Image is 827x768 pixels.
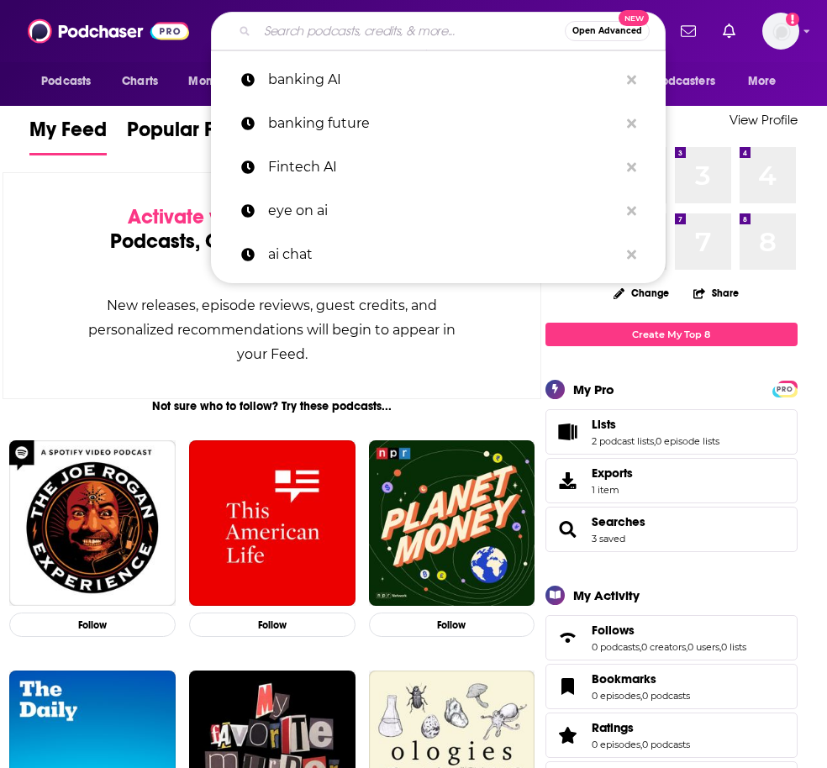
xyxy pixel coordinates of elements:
span: , [719,641,721,653]
span: Ratings [592,720,634,735]
span: PRO [775,383,795,396]
span: Exports [551,469,585,492]
a: Ratings [592,720,690,735]
div: Search podcasts, credits, & more... [211,12,666,50]
p: banking future [268,102,619,145]
a: Show notifications dropdown [716,17,742,45]
a: 2 podcast lists [592,435,654,447]
a: 0 podcasts [642,739,690,750]
button: Share [693,276,740,309]
span: Ratings [545,713,798,758]
span: Follows [592,623,635,638]
a: Popular Feed [127,117,250,155]
img: Planet Money [369,440,535,607]
span: Open Advanced [572,27,642,35]
p: eye on ai [268,189,619,233]
svg: Add a profile image [786,13,799,26]
img: Podchaser - Follow, Share and Rate Podcasts [28,15,189,47]
a: Charts [111,66,168,97]
span: Logged in as patiencebaldacci [762,13,799,50]
a: 0 podcasts [642,690,690,702]
a: Exports [545,458,798,503]
img: User Profile [762,13,799,50]
span: Activate your Feed [128,204,300,229]
div: Not sure who to follow? Try these podcasts... [3,399,541,413]
button: open menu [736,66,798,97]
span: Lists [545,409,798,455]
a: eye on ai [211,189,666,233]
span: Follows [545,615,798,660]
p: ai chat [268,233,619,276]
a: 0 episode lists [656,435,719,447]
button: open menu [176,66,270,97]
a: Follows [551,626,585,650]
button: open menu [29,66,113,97]
a: ai chat [211,233,666,276]
a: Fintech AI [211,145,666,189]
span: , [640,739,642,750]
a: Ratings [551,723,585,747]
button: open menu [624,66,740,97]
img: This American Life [189,440,356,607]
button: Follow [369,613,535,637]
span: Exports [592,466,633,481]
a: Follows [592,623,746,638]
button: Show profile menu [762,13,799,50]
a: Lists [592,417,719,432]
a: Create My Top 8 [545,323,798,345]
a: Searches [551,518,585,541]
a: 0 episodes [592,690,640,702]
a: Bookmarks [592,671,690,686]
p: banking AI [268,58,619,102]
a: 0 episodes [592,739,640,750]
span: Charts [122,70,158,93]
span: Podcasts [41,70,91,93]
div: My Pro [573,381,614,397]
a: 3 saved [592,533,625,544]
span: 1 item [592,484,633,496]
a: View Profile [730,112,798,128]
span: New [619,10,649,26]
a: Bookmarks [551,675,585,698]
span: , [686,641,687,653]
div: My Activity [573,587,640,603]
span: Monitoring [188,70,248,93]
p: Fintech AI [268,145,619,189]
a: Show notifications dropdown [674,17,703,45]
button: Change [603,282,679,303]
span: More [748,70,777,93]
span: My Feed [29,117,107,152]
a: Searches [592,514,645,529]
a: 0 users [687,641,719,653]
span: , [654,435,656,447]
input: Search podcasts, credits, & more... [257,18,565,45]
button: Follow [9,613,176,637]
span: Searches [545,507,798,552]
a: 0 podcasts [592,641,640,653]
span: , [640,690,642,702]
span: For Podcasters [635,70,715,93]
button: Follow [189,613,356,637]
a: My Feed [29,117,107,155]
a: PRO [775,381,795,394]
span: Bookmarks [545,664,798,709]
span: Bookmarks [592,671,656,686]
a: 0 creators [641,641,686,653]
div: by following Podcasts, Creators, Lists, and other Users! [87,205,456,278]
button: Open AdvancedNew [565,21,650,41]
div: New releases, episode reviews, guest credits, and personalized recommendations will begin to appe... [87,293,456,366]
span: , [640,641,641,653]
img: The Joe Rogan Experience [9,440,176,607]
a: Lists [551,420,585,444]
a: banking future [211,102,666,145]
a: 0 lists [721,641,746,653]
span: Lists [592,417,616,432]
a: banking AI [211,58,666,102]
span: Popular Feed [127,117,250,152]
